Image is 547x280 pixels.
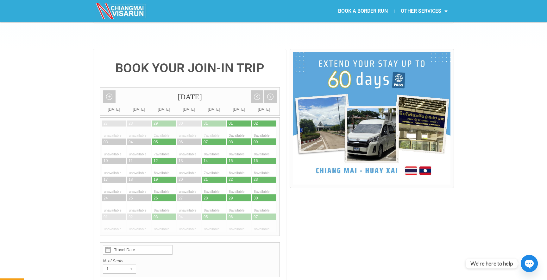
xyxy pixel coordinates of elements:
[229,177,233,182] div: 22
[394,4,454,18] a: OTHER SERVICES
[251,106,276,113] div: [DATE]
[254,177,258,182] div: 23
[129,177,133,182] div: 18
[129,121,133,126] div: 28
[154,140,158,145] div: 05
[154,177,158,182] div: 19
[229,196,233,201] div: 29
[229,140,233,145] div: 08
[154,214,158,220] div: 03
[229,214,233,220] div: 06
[129,140,133,145] div: 04
[129,158,133,164] div: 11
[254,140,258,145] div: 09
[204,121,208,126] div: 31
[254,158,258,164] div: 16
[104,177,108,182] div: 17
[273,4,454,18] nav: Menu
[201,106,226,113] div: [DATE]
[154,158,158,164] div: 12
[127,264,136,273] div: ▾
[129,214,133,220] div: 02
[104,214,108,220] div: 01
[103,258,277,264] label: N. of Seats
[179,177,183,182] div: 20
[103,264,124,273] div: 1
[104,158,108,164] div: 10
[204,177,208,182] div: 21
[254,214,258,220] div: 07
[151,106,176,113] div: [DATE]
[204,158,208,164] div: 14
[126,106,151,113] div: [DATE]
[332,4,394,18] a: BOOK A BORDER RUN
[179,214,183,220] div: 04
[229,158,233,164] div: 15
[254,121,258,126] div: 02
[204,140,208,145] div: 07
[104,196,108,201] div: 24
[154,121,158,126] div: 29
[179,140,183,145] div: 06
[104,140,108,145] div: 03
[204,214,208,220] div: 05
[179,196,183,201] div: 27
[129,196,133,201] div: 25
[204,196,208,201] div: 28
[104,121,108,126] div: 27
[100,62,280,75] h4: BOOK YOUR JOIN-IN TRIP
[254,196,258,201] div: 30
[154,196,158,201] div: 26
[179,121,183,126] div: 30
[100,88,280,106] div: [DATE]
[226,106,251,113] div: [DATE]
[176,106,201,113] div: [DATE]
[179,158,183,164] div: 13
[101,106,126,113] div: [DATE]
[229,121,233,126] div: 01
